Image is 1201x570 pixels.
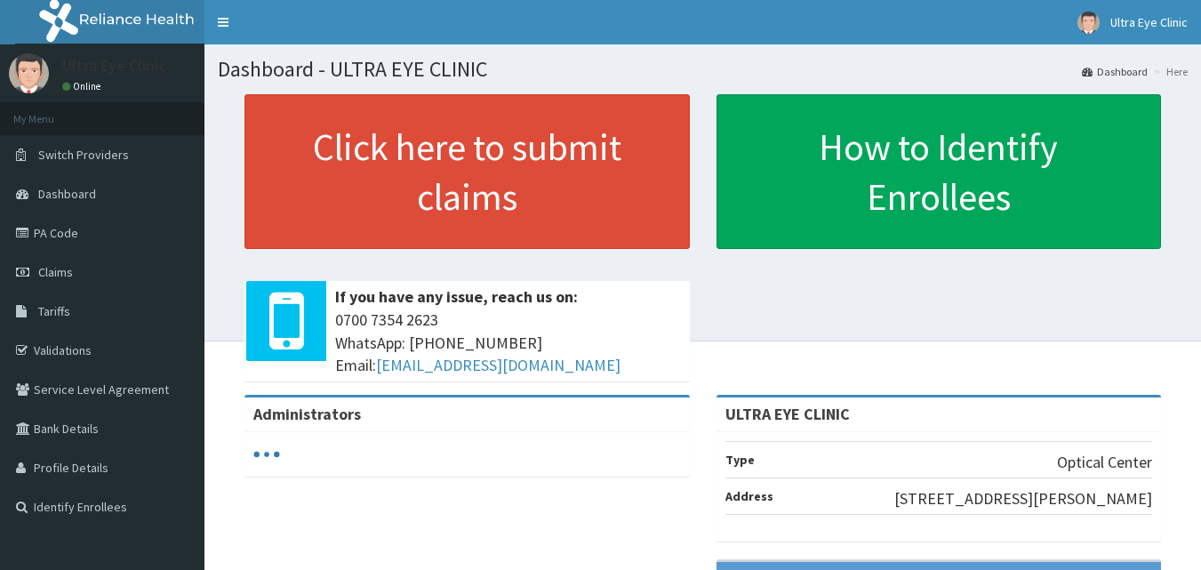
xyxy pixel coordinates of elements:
[725,488,773,504] b: Address
[1082,64,1148,79] a: Dashboard
[335,309,681,377] span: 0700 7354 2623 WhatsApp: [PHONE_NUMBER] Email:
[717,94,1162,249] a: How to Identify Enrollees
[9,53,49,93] img: User Image
[38,264,73,280] span: Claims
[253,404,361,424] b: Administrators
[62,80,105,92] a: Online
[38,147,129,163] span: Switch Providers
[376,355,621,375] a: [EMAIL_ADDRESS][DOMAIN_NAME]
[1077,12,1100,34] img: User Image
[1149,64,1188,79] li: Here
[1110,14,1188,30] span: Ultra Eye Clinic
[725,404,850,424] strong: ULTRA EYE CLINIC
[38,303,70,319] span: Tariffs
[253,441,280,468] svg: audio-loading
[335,286,578,307] b: If you have any issue, reach us on:
[725,452,755,468] b: Type
[894,487,1152,510] p: [STREET_ADDRESS][PERSON_NAME]
[218,58,1188,81] h1: Dashboard - ULTRA EYE CLINIC
[244,94,690,249] a: Click here to submit claims
[38,186,96,202] span: Dashboard
[1057,451,1152,474] p: Optical Center
[62,58,166,74] p: Ultra Eye Clinic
